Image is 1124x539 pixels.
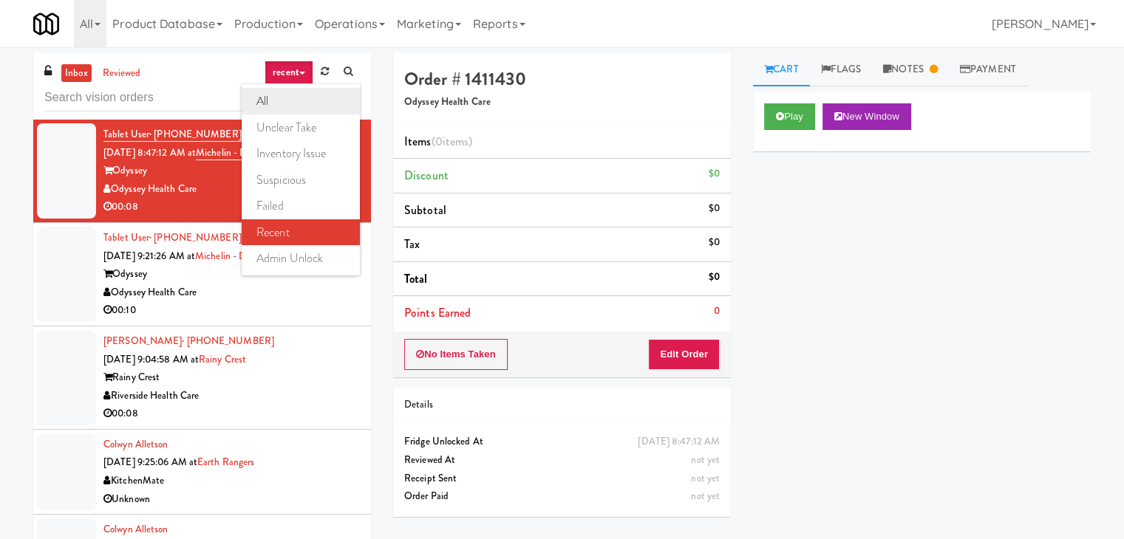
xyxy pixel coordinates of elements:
[103,334,274,348] a: [PERSON_NAME]· [PHONE_NUMBER]
[648,339,720,370] button: Edit Order
[103,145,196,159] span: [DATE] 8:47:12 AM at
[822,103,911,130] button: New Window
[404,167,449,184] span: Discount
[103,301,360,320] div: 00:10
[404,69,720,89] h4: Order # 1411430
[103,368,360,387] div: Rainy Crest
[242,114,360,141] a: unclear take
[404,304,471,321] span: Points Earned
[691,489,720,503] span: not yet
[103,230,242,244] a: Tablet User· [PHONE_NUMBER]
[242,140,360,167] a: inventory issue
[103,249,195,263] span: [DATE] 9:21:26 AM at
[103,284,360,302] div: Odyssey Health Care
[103,455,197,469] span: [DATE] 9:25:06 AM at
[103,437,168,451] a: Colwyn Alletson
[197,455,254,469] a: Earth Rangers
[404,451,720,470] div: Reviewed At
[691,453,720,467] span: not yet
[103,472,360,490] div: KitchenMate
[182,334,274,348] span: · [PHONE_NUMBER]
[33,120,371,223] li: Tablet User· [PHONE_NUMBER][DATE] 8:47:12 AM atMichelin - Deli - MiddleOdysseyOdyssey Health Care...
[404,236,420,253] span: Tax
[404,270,428,287] span: Total
[709,199,720,218] div: $0
[443,133,469,150] ng-pluralize: items
[638,433,720,451] div: [DATE] 8:47:12 AM
[44,84,360,111] input: Search vision orders
[33,430,371,515] li: Colwyn Alletson[DATE] 9:25:06 AM atEarth RangersKitchenMateUnknown
[149,230,242,244] span: · [PHONE_NUMBER]
[242,88,360,114] a: all
[432,133,473,150] span: (0 )
[61,64,92,83] a: inbox
[33,326,371,430] li: [PERSON_NAME]· [PHONE_NUMBER][DATE] 9:04:58 AM atRainy CrestRainy CrestRiverside Health Care00:08
[404,133,472,150] span: Items
[103,198,360,216] div: 00:08
[709,233,720,252] div: $0
[949,53,1027,86] a: Payment
[103,180,360,199] div: Odyssey Health Care
[242,245,360,272] a: admin unlock
[103,265,360,284] div: Odyssey
[99,64,145,83] a: reviewed
[196,145,293,160] a: Michelin - Deli - Middle
[103,162,360,180] div: Odyssey
[242,193,360,219] a: failed
[404,339,508,370] button: No Items Taken
[103,352,199,366] span: [DATE] 9:04:58 AM at
[764,103,815,130] button: Play
[709,165,720,183] div: $0
[691,471,720,485] span: not yet
[265,61,313,84] a: recent
[149,127,242,141] span: · [PHONE_NUMBER]
[103,127,242,142] a: Tablet User· [PHONE_NUMBER]
[404,433,720,451] div: Fridge Unlocked At
[753,53,810,86] a: Cart
[103,405,360,423] div: 00:08
[709,268,720,286] div: $0
[33,11,59,37] img: Micromart
[404,470,720,488] div: Receipt Sent
[242,219,360,246] a: recent
[33,223,371,326] li: Tablet User· [PHONE_NUMBER][DATE] 9:21:26 AM atMichelin - Deli - MiddleOdysseyOdyssey Health Care...
[404,202,446,219] span: Subtotal
[199,352,246,366] a: Rainy Crest
[404,487,720,506] div: Order Paid
[810,53,873,86] a: Flags
[195,249,292,263] a: Michelin - Deli - Middle
[872,53,949,86] a: Notes
[103,522,168,536] a: Colwyn Alletson
[103,387,360,405] div: Riverside Health Care
[103,490,360,509] div: Unknown
[242,167,360,193] a: suspicious
[404,97,720,108] h5: Odyssey Health Care
[404,396,720,414] div: Details
[714,302,720,320] div: 0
